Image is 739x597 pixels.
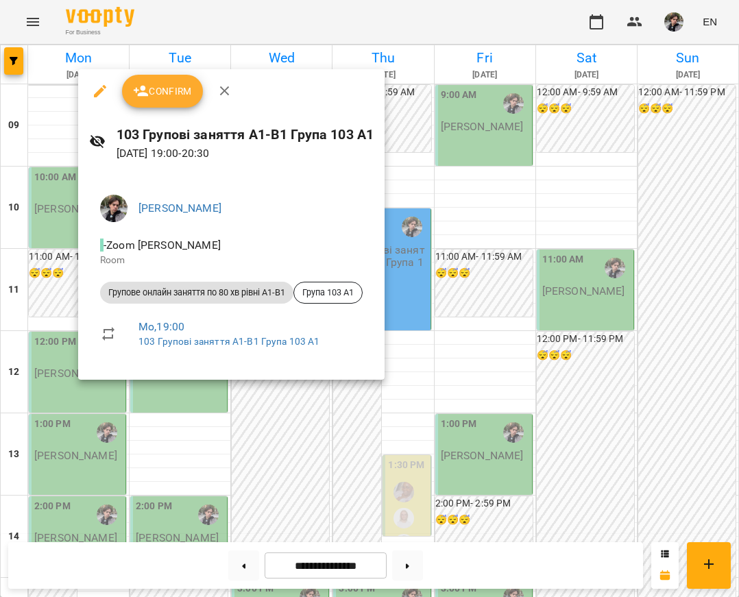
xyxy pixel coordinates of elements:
[117,124,374,145] h6: 103 Групові заняття А1-В1 Група 103 А1
[100,287,293,299] span: Групове онлайн заняття по 80 хв рівні А1-В1
[133,83,192,99] span: Confirm
[138,336,320,347] a: 103 Групові заняття А1-В1 Група 103 А1
[138,202,221,215] a: [PERSON_NAME]
[100,254,363,267] p: Room
[138,320,184,333] a: Mo , 19:00
[117,145,374,162] p: [DATE] 19:00 - 20:30
[100,195,128,222] img: 3324ceff06b5eb3c0dd68960b867f42f.jpeg
[293,282,363,304] div: Група 103 А1
[122,75,203,108] button: Confirm
[100,239,223,252] span: - Zoom [PERSON_NAME]
[294,287,362,299] span: Група 103 А1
